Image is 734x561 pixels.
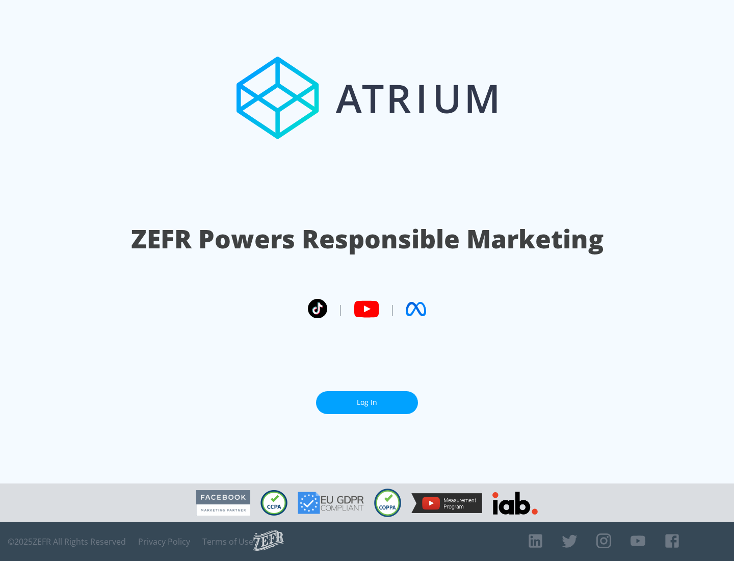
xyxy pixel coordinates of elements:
img: Facebook Marketing Partner [196,490,250,516]
a: Log In [316,391,418,414]
img: CCPA Compliant [260,490,287,516]
img: COPPA Compliant [374,489,401,517]
a: Privacy Policy [138,537,190,547]
span: | [337,301,344,317]
img: YouTube Measurement Program [411,493,482,513]
a: Terms of Use [202,537,253,547]
h1: ZEFR Powers Responsible Marketing [131,221,604,257]
img: IAB [492,492,538,515]
span: © 2025 ZEFR All Rights Reserved [8,537,126,547]
img: GDPR Compliant [298,492,364,514]
span: | [389,301,396,317]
